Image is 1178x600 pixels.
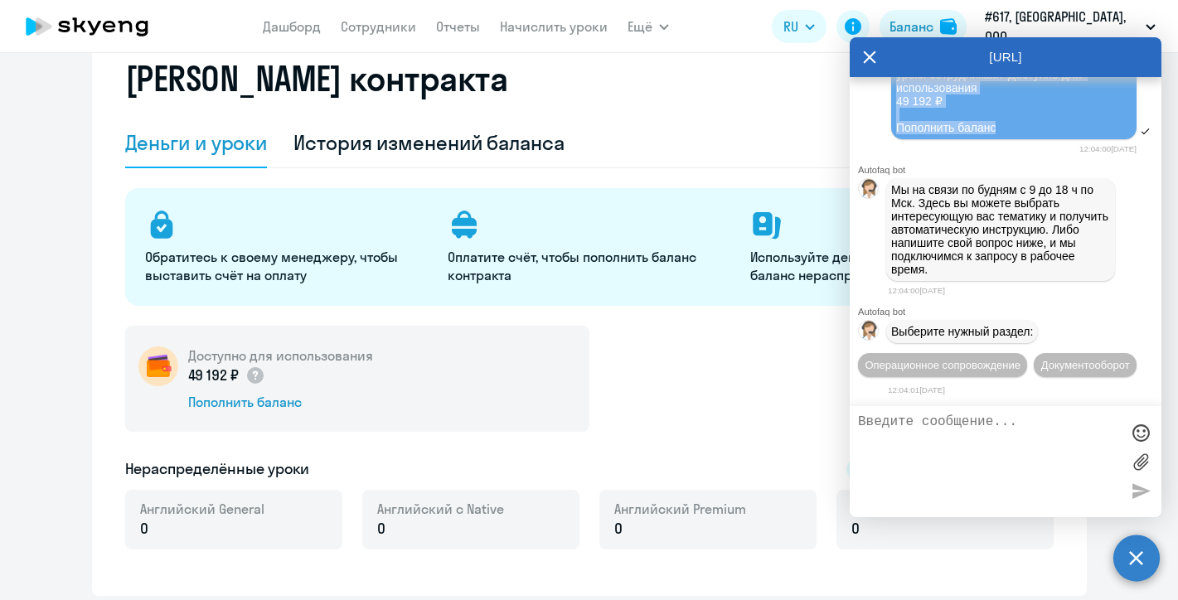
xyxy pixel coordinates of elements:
[891,183,1112,276] span: Мы на связи по будням с 9 до 18 ч по Мск. Здесь вы можете выбрать интересующую вас тематику и пол...
[772,10,827,43] button: RU
[1079,144,1137,153] time: 12:04:00[DATE]
[858,353,1027,377] button: Операционное сопровождение
[140,518,148,540] span: 0
[1128,449,1153,474] label: Лимит 10 файлов
[1041,359,1130,371] span: Документооборот
[750,248,1033,284] p: Используйте деньги, чтобы начислять на баланс нераспределённые уроки
[896,55,1115,134] span: Эту сумму я могу использовать? Купить уроки сотрудникам? Доступно для использования 49 192 ₽ Попо...
[145,248,428,284] p: Обратитесь к своему менеджеру, чтобы выставить счёт на оплату
[500,18,608,35] a: Начислить уроки
[125,458,310,480] h5: Нераспределённые уроки
[888,286,945,295] time: 12:04:00[DATE]
[891,325,1033,338] span: Выберите нужный раздел:
[859,179,880,203] img: bot avatar
[448,248,730,284] p: Оплатите счёт, чтобы пополнить баланс контракта
[858,307,1161,317] div: Autofaq bot
[436,18,480,35] a: Отчеты
[377,518,385,540] span: 0
[851,518,860,540] span: 0
[140,500,264,518] span: Английский General
[783,17,798,36] span: RU
[628,10,669,43] button: Ещё
[614,518,623,540] span: 0
[188,365,266,386] p: 49 192 ₽
[188,346,373,365] h5: Доступно для использования
[263,18,321,35] a: Дашборд
[125,59,508,99] h2: [PERSON_NAME] контракта
[985,7,1139,46] p: #617, [GEOGRAPHIC_DATA], ООО
[865,359,1020,371] span: Операционное сопровождение
[1034,353,1137,377] button: Документооборот
[888,385,945,394] time: 12:04:01[DATE]
[138,346,178,386] img: wallet-circle.png
[890,17,933,36] div: Баланс
[880,10,967,43] button: Балансbalance
[614,500,746,518] span: Английский Premium
[858,165,1161,175] div: Autofaq bot
[940,18,957,35] img: balance
[125,129,268,156] div: Деньги и уроки
[859,321,880,345] img: bot avatar
[341,18,416,35] a: Сотрудники
[977,7,1164,46] button: #617, [GEOGRAPHIC_DATA], ООО
[188,393,373,411] div: Пополнить баланс
[293,129,565,156] div: История изменений баланса
[628,17,652,36] span: Ещё
[377,500,504,518] span: Английский с Native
